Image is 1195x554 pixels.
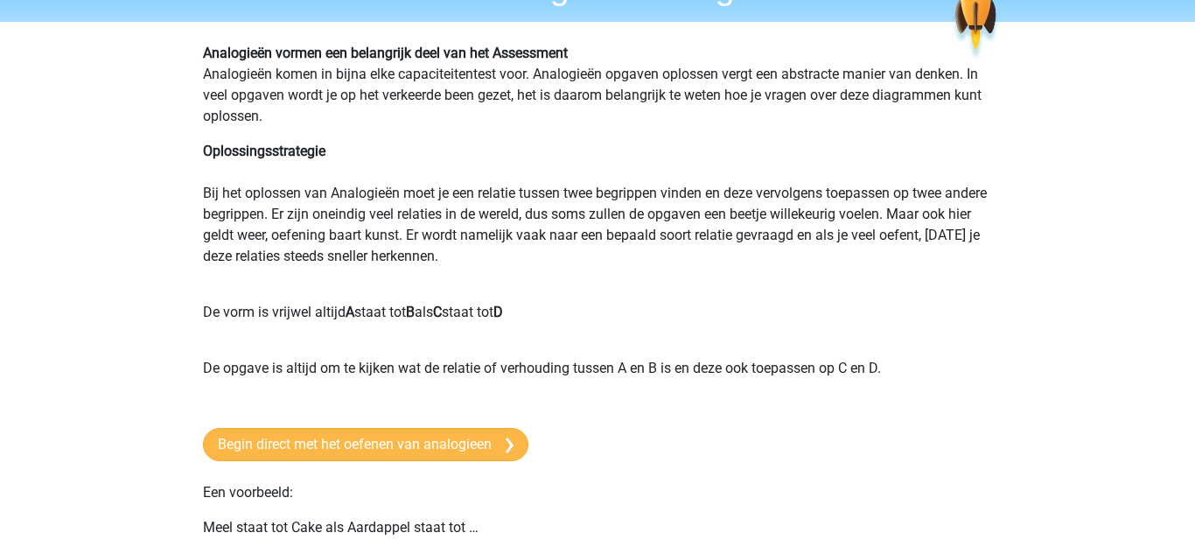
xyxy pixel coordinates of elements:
p: Analogieën komen in bijna elke capaciteitentest voor. Analogieën opgaven oplossen vergt een abstr... [203,43,992,127]
b: Oplossingsstrategie [203,143,325,159]
p: Bij het oplossen van Analogieën moet je een relatie tussen twee begrippen vinden en deze vervolge... [203,141,992,288]
b: Analogieën vormen een belangrijk deel van het Assessment [203,45,568,61]
p: De vorm is vrijwel altijd staat tot als staat tot [203,302,992,344]
b: D [493,304,503,320]
b: C [433,304,442,320]
p: De opgave is altijd om te kijken wat de relatie of verhouding tussen A en B is en deze ook toepas... [203,358,992,400]
a: Begin direct met het oefenen van analogieen [203,428,528,461]
img: arrow-right.e5bd35279c78.svg [506,438,514,453]
b: B [406,304,415,320]
b: A [346,304,354,320]
p: Een voorbeeld: [203,482,992,503]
